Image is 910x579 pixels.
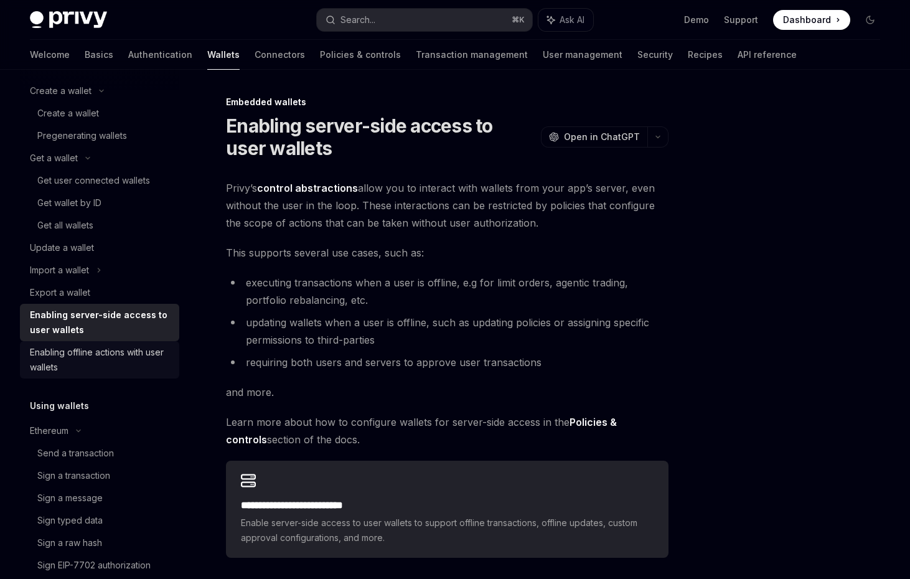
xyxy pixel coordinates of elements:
[37,446,114,461] div: Send a transaction
[20,304,179,341] a: Enabling server-side access to user wallets
[37,106,99,121] div: Create a wallet
[684,14,709,26] a: Demo
[30,263,89,278] div: Import a wallet
[688,40,723,70] a: Recipes
[512,15,525,25] span: ⌘ K
[20,125,179,147] a: Pregenerating wallets
[226,314,668,349] li: updating wallets when a user is offline, such as updating policies or assigning specific permissi...
[30,83,91,98] div: Create a wallet
[207,40,240,70] a: Wallets
[226,384,668,401] span: and more.
[128,40,192,70] a: Authentication
[416,40,528,70] a: Transaction management
[541,126,647,148] button: Open in ChatGPT
[37,558,151,573] div: Sign EIP-7702 authorization
[226,354,668,371] li: requiring both users and servers to approve user transactions
[738,40,797,70] a: API reference
[560,14,584,26] span: Ask AI
[30,308,172,337] div: Enabling server-side access to user wallets
[37,128,127,143] div: Pregenerating wallets
[773,10,850,30] a: Dashboard
[226,244,668,261] span: This supports several use cases, such as:
[20,532,179,554] a: Sign a raw hash
[317,9,533,31] button: Search...⌘K
[538,9,593,31] button: Ask AI
[724,14,758,26] a: Support
[37,195,101,210] div: Get wallet by ID
[20,464,179,487] a: Sign a transaction
[564,131,640,143] span: Open in ChatGPT
[37,173,150,188] div: Get user connected wallets
[20,169,179,192] a: Get user connected wallets
[20,509,179,532] a: Sign typed data
[37,218,93,233] div: Get all wallets
[226,179,668,232] span: Privy’s allow you to interact with wallets from your app’s server, even without the user in the l...
[30,398,89,413] h5: Using wallets
[783,14,831,26] span: Dashboard
[37,513,103,528] div: Sign typed data
[30,345,172,375] div: Enabling offline actions with user wallets
[30,423,68,438] div: Ethereum
[20,214,179,237] a: Get all wallets
[20,442,179,464] a: Send a transaction
[20,487,179,509] a: Sign a message
[20,281,179,304] a: Export a wallet
[226,96,668,108] div: Embedded wallets
[257,182,358,195] a: control abstractions
[20,237,179,259] a: Update a wallet
[30,151,78,166] div: Get a wallet
[37,535,102,550] div: Sign a raw hash
[85,40,113,70] a: Basics
[226,413,668,448] span: Learn more about how to configure wallets for server-side access in the section of the docs.
[20,341,179,379] a: Enabling offline actions with user wallets
[30,240,94,255] div: Update a wallet
[226,115,536,159] h1: Enabling server-side access to user wallets
[543,40,622,70] a: User management
[340,12,375,27] div: Search...
[20,554,179,577] a: Sign EIP-7702 authorization
[860,10,880,30] button: Toggle dark mode
[255,40,305,70] a: Connectors
[241,515,654,545] span: Enable server-side access to user wallets to support offline transactions, offline updates, custo...
[37,491,103,506] div: Sign a message
[37,468,110,483] div: Sign a transaction
[320,40,401,70] a: Policies & controls
[20,192,179,214] a: Get wallet by ID
[30,285,90,300] div: Export a wallet
[20,102,179,125] a: Create a wallet
[226,274,668,309] li: executing transactions when a user is offline, e.g for limit orders, agentic trading, portfolio r...
[30,40,70,70] a: Welcome
[30,11,107,29] img: dark logo
[637,40,673,70] a: Security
